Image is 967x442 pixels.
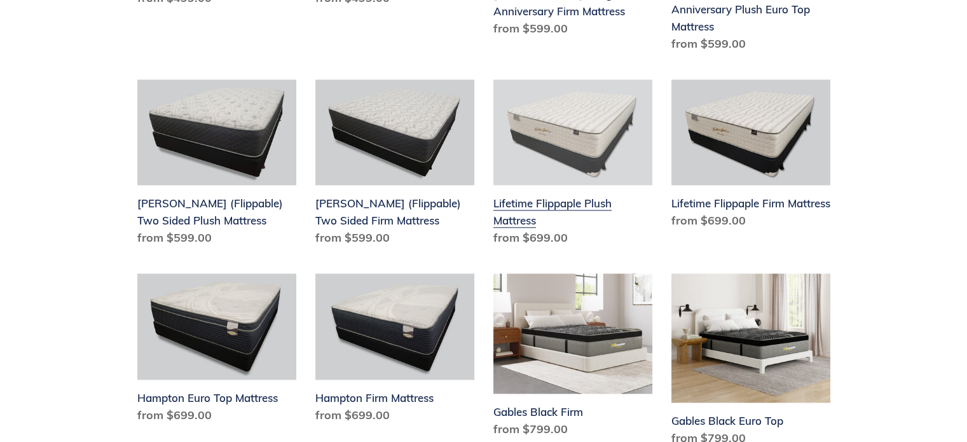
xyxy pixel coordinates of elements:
a: Hampton Firm Mattress [315,273,474,429]
a: Hampton Euro Top Mattress [137,273,296,429]
a: Del Ray (Flippable) Two Sided Plush Mattress [137,79,296,252]
a: Lifetime Flippaple Plush Mattress [493,79,652,252]
a: Lifetime Flippaple Firm Mattress [671,79,830,235]
a: Del Ray (Flippable) Two Sided Firm Mattress [315,79,474,252]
